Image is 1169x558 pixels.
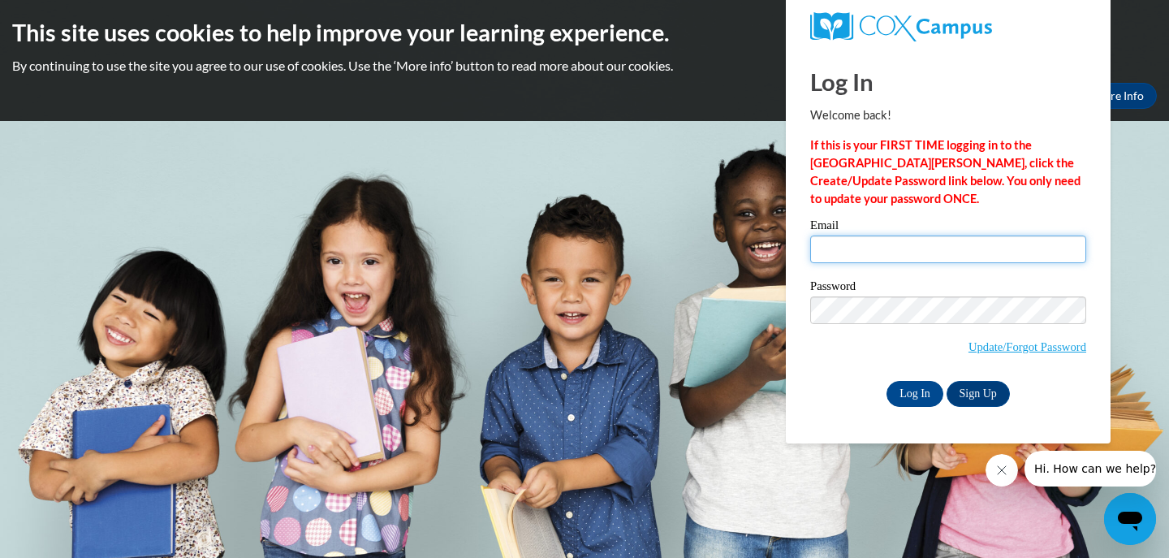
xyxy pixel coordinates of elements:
a: Sign Up [947,381,1010,407]
label: Email [810,219,1086,236]
p: By continuing to use the site you agree to our use of cookies. Use the ‘More info’ button to read... [12,57,1157,75]
iframe: Message from company [1024,451,1156,487]
a: Update/Forgot Password [968,340,1086,353]
strong: If this is your FIRST TIME logging in to the [GEOGRAPHIC_DATA][PERSON_NAME], click the Create/Upd... [810,138,1081,205]
h2: This site uses cookies to help improve your learning experience. [12,16,1157,49]
p: Welcome back! [810,106,1086,124]
iframe: Close message [986,454,1018,487]
label: Password [810,280,1086,296]
h1: Log In [810,65,1086,98]
input: Log In [886,381,943,407]
a: COX Campus [810,12,1086,41]
img: COX Campus [810,12,992,41]
a: More Info [1081,83,1157,109]
iframe: Button to launch messaging window [1104,493,1156,545]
